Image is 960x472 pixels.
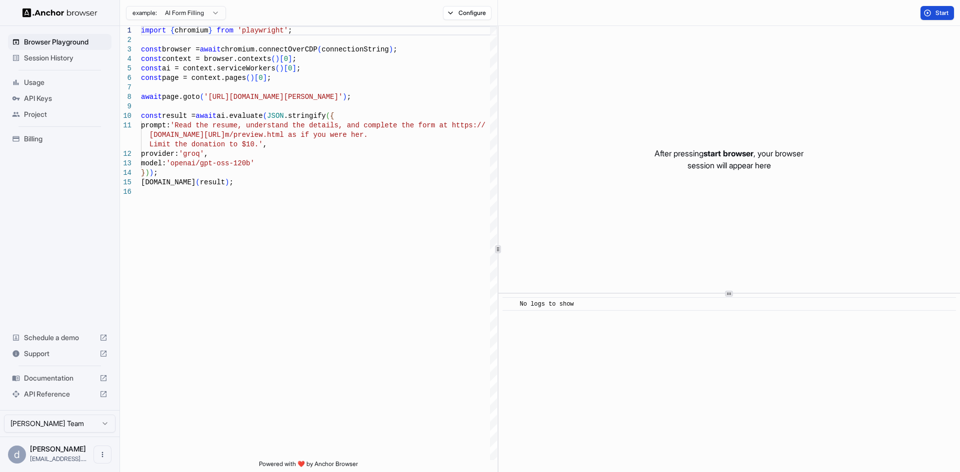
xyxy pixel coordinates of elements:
span: ) [145,169,149,177]
span: page.goto [162,93,200,101]
span: result = [162,112,195,120]
span: Schedule a demo [24,333,95,343]
span: .stringify [284,112,326,120]
span: ; [229,178,233,186]
span: 'openai/gpt-oss-120b' [166,159,254,167]
span: ai.evaluate [216,112,262,120]
span: ( [246,74,250,82]
div: d [8,446,26,464]
span: Project [24,109,107,119]
div: Documentation [8,370,111,386]
span: m/preview.html as if you were her. [225,131,368,139]
span: [ [254,74,258,82]
span: ; [153,169,157,177]
span: ; [296,64,300,72]
span: Start [935,9,949,17]
div: 16 [120,187,131,197]
p: After pressing , your browser session will appear here [654,147,803,171]
span: [ [279,55,283,63]
div: 14 [120,168,131,178]
span: Session History [24,53,107,63]
img: Anchor Logo [22,8,97,17]
span: 0 [258,74,262,82]
span: ( [317,45,321,53]
span: const [141,74,162,82]
span: const [141,64,162,72]
span: ) [279,64,283,72]
span: page = context.pages [162,74,246,82]
span: Support [24,349,95,359]
div: 5 [120,64,131,73]
span: , [204,150,208,158]
span: prompt: [141,121,170,129]
span: import [141,26,166,34]
span: [ [284,64,288,72]
span: example: [132,9,157,17]
button: Open menu [93,446,111,464]
span: 0822994@gmail.com [30,455,86,463]
span: const [141,45,162,53]
span: ] [292,64,296,72]
span: d weinberger [30,445,86,453]
button: Start [920,6,954,20]
div: Usage [8,74,111,90]
span: from [216,26,233,34]
span: } [141,169,145,177]
span: ( [200,93,204,101]
div: 11 [120,121,131,130]
span: ; [267,74,271,82]
span: JSON [267,112,284,120]
span: { [170,26,174,34]
span: No logs to show [520,301,574,308]
span: [DOMAIN_NAME] [141,178,195,186]
span: API Keys [24,93,107,103]
span: ( [275,64,279,72]
span: ) [250,74,254,82]
div: Schedule a demo [8,330,111,346]
span: start browser [703,148,753,158]
div: 4 [120,54,131,64]
span: 0 [284,55,288,63]
span: ( [326,112,330,120]
span: Billing [24,134,107,144]
span: lete the form at https:// [380,121,485,129]
span: ; [393,45,397,53]
span: ; [347,93,351,101]
span: ; [288,26,292,34]
span: ) [342,93,346,101]
div: Billing [8,131,111,147]
div: 2 [120,35,131,45]
span: ( [195,178,199,186]
span: ​ [507,299,512,309]
span: ) [275,55,279,63]
span: ai = context.serviceWorkers [162,64,275,72]
span: ( [263,112,267,120]
span: model: [141,159,166,167]
span: Usage [24,77,107,87]
span: 0 [288,64,292,72]
div: 1 [120,26,131,35]
span: [DOMAIN_NAME][URL] [149,131,225,139]
span: Browser Playground [24,37,107,47]
span: chromium [174,26,208,34]
span: ) [225,178,229,186]
span: const [141,55,162,63]
span: 'groq' [179,150,204,158]
div: 8 [120,92,131,102]
div: Browser Playground [8,34,111,50]
span: ) [149,169,153,177]
span: await [200,45,221,53]
span: { [330,112,334,120]
span: ) [389,45,393,53]
span: await [141,93,162,101]
span: ] [288,55,292,63]
span: ] [263,74,267,82]
span: Powered with ❤️ by Anchor Browser [259,460,358,472]
span: 'Read the resume, understand the details, and comp [170,121,380,129]
div: 13 [120,159,131,168]
div: Session History [8,50,111,66]
span: API Reference [24,389,95,399]
span: provider: [141,150,179,158]
div: API Reference [8,386,111,402]
span: chromium.connectOverCDP [221,45,317,53]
